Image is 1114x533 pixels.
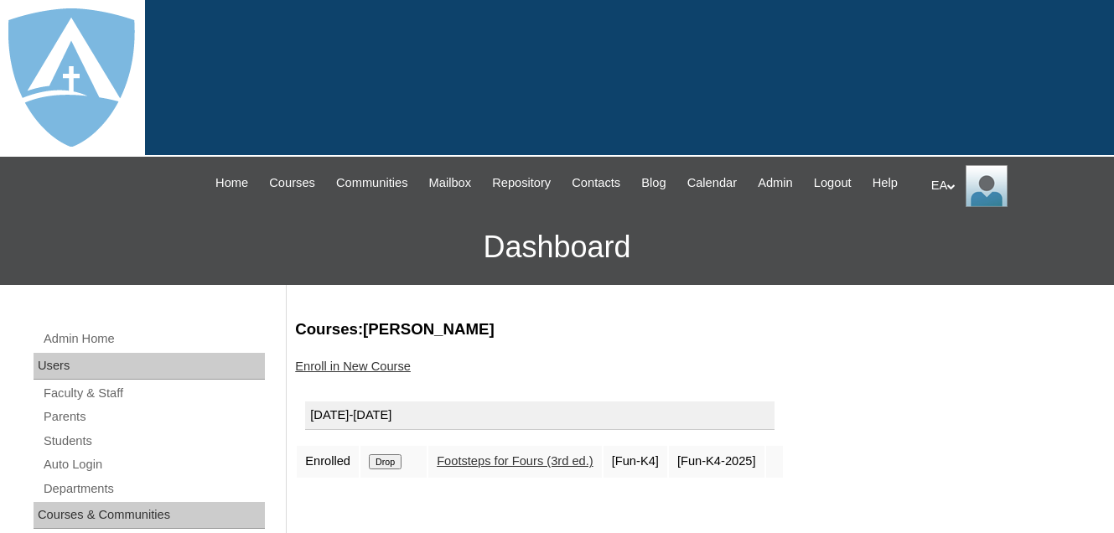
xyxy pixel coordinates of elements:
span: Contacts [572,173,620,193]
a: Calendar [679,173,745,193]
td: [Fun-K4] [604,446,667,478]
span: Courses [269,173,315,193]
span: Blog [641,173,666,193]
h3: Dashboard [8,210,1106,285]
a: Auto Login [42,454,265,475]
div: Courses & Communities [34,502,265,529]
a: Contacts [563,173,629,193]
a: Courses [261,173,324,193]
span: Home [215,173,248,193]
img: EA Administrator [966,165,1008,207]
input: Drop [369,454,402,469]
a: Faculty & Staff [42,383,265,404]
a: Admin [749,173,801,193]
span: Mailbox [429,173,472,193]
td: [Fun-K4-2025] [669,446,764,478]
a: Enroll in New Course [295,360,411,373]
a: Mailbox [421,173,480,193]
a: Students [42,431,265,452]
a: Admin Home [42,329,265,349]
span: Repository [492,173,551,193]
h3: Courses:[PERSON_NAME] [295,318,1097,340]
a: Help [864,173,906,193]
a: Footsteps for Fours (3rd ed.) [437,454,593,468]
span: Logout [814,173,852,193]
a: Home [207,173,256,193]
div: [DATE]-[DATE] [305,401,774,430]
a: Blog [633,173,674,193]
div: Users [34,353,265,380]
a: Communities [328,173,417,193]
span: Admin [758,173,793,193]
img: logo-white.png [8,8,135,147]
td: Enrolled [297,446,359,478]
span: Calendar [687,173,737,193]
a: Repository [484,173,559,193]
a: Parents [42,406,265,427]
a: Departments [42,479,265,499]
div: EA [931,165,1097,207]
span: Communities [336,173,408,193]
a: Logout [806,173,860,193]
span: Help [873,173,898,193]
